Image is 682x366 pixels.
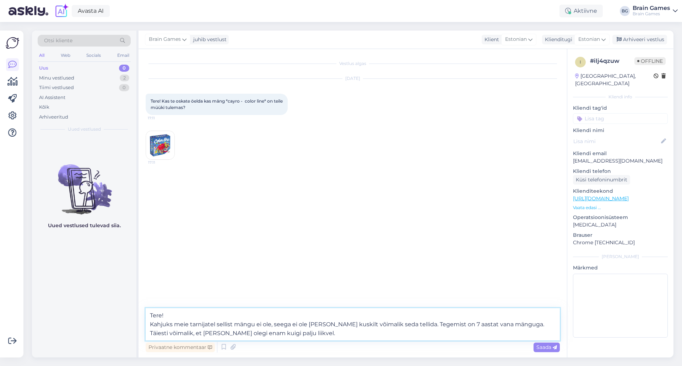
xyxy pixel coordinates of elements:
[634,57,666,65] span: Offline
[633,11,670,17] div: Brain Games
[38,51,46,60] div: All
[573,231,668,239] p: Brauser
[39,65,48,72] div: Uus
[573,157,668,165] p: [EMAIL_ADDRESS][DOMAIN_NAME]
[85,51,102,60] div: Socials
[149,35,181,43] span: Brain Games
[573,195,629,202] a: [URL][DOMAIN_NAME]
[573,137,660,145] input: Lisa nimi
[48,222,121,229] p: Uued vestlused tulevad siia.
[39,114,68,121] div: Arhiveeritud
[59,51,72,60] div: Web
[573,239,668,246] p: Chrome [TECHNICAL_ID]
[542,36,572,43] div: Klienditugi
[39,94,65,101] div: AI Assistent
[44,37,72,44] span: Otsi kliente
[573,264,668,272] p: Märkmed
[68,126,101,132] span: Uued vestlused
[559,5,603,17] div: Aktiivne
[39,104,49,111] div: Kõik
[116,51,131,60] div: Email
[505,35,527,43] span: Estonian
[482,36,499,43] div: Klient
[573,150,668,157] p: Kliendi email
[190,36,227,43] div: juhib vestlust
[120,75,129,82] div: 2
[151,98,284,110] span: Tere! Kas te oskate öelda kas mäng *cayro - color line* on teile müüki tulemas?
[573,253,668,260] div: [PERSON_NAME]
[148,115,174,121] span: 17:11
[573,214,668,221] p: Operatsioonisüsteem
[578,35,600,43] span: Estonian
[146,60,560,67] div: Vestlus algas
[119,65,129,72] div: 0
[72,5,110,17] a: Avasta AI
[573,175,630,185] div: Küsi telefoninumbrit
[612,35,667,44] div: Arhiveeri vestlus
[573,168,668,175] p: Kliendi telefon
[580,59,581,65] span: i
[633,5,678,17] a: Brain GamesBrain Games
[573,204,668,211] p: Vaata edasi ...
[573,94,668,100] div: Kliendi info
[573,187,668,195] p: Klienditeekond
[54,4,69,18] img: explore-ai
[573,221,668,229] p: [MEDICAL_DATA]
[536,344,557,350] span: Saada
[39,75,74,82] div: Minu vestlused
[6,36,19,50] img: Askly Logo
[573,104,668,112] p: Kliendi tag'id
[573,113,668,124] input: Lisa tag
[633,5,670,11] div: Brain Games
[146,131,174,159] img: Attachment
[146,343,215,352] div: Privaatne kommentaar
[39,84,74,91] div: Tiimi vestlused
[119,84,129,91] div: 0
[32,152,136,215] img: No chats
[573,127,668,134] p: Kliendi nimi
[146,308,560,340] textarea: Tere! Kahjuks meie tarnijatel sellist mängu ei ole, seega ei ole [PERSON_NAME] kuskilt võimalik s...
[620,6,630,16] div: BG
[148,160,175,165] span: 17:11
[575,72,654,87] div: [GEOGRAPHIC_DATA], [GEOGRAPHIC_DATA]
[146,75,560,82] div: [DATE]
[590,57,634,65] div: # ilj4qzuw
